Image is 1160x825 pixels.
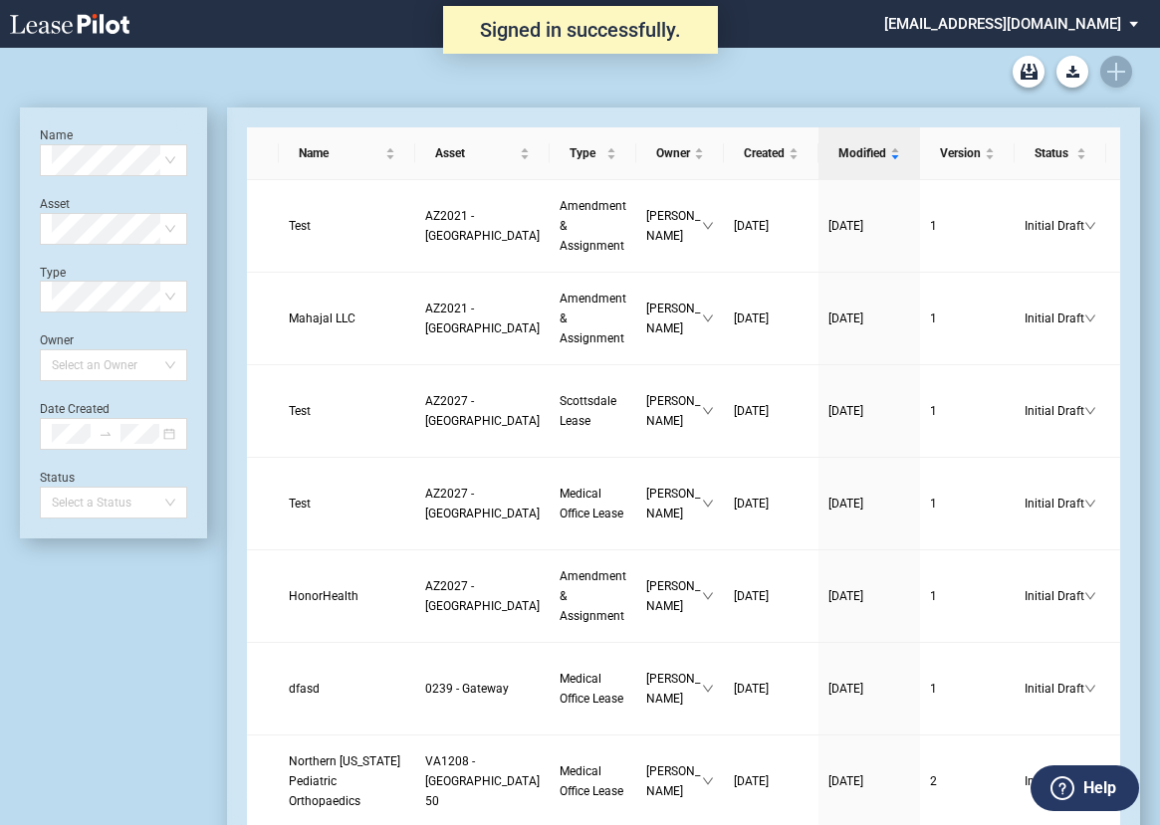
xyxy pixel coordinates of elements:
[425,679,540,699] a: 0239 - Gateway
[425,487,540,520] span: AZ2027 - Medical Plaza III
[1050,56,1094,88] md-menu: Download Blank Form List
[289,754,400,808] span: Northern Virginia Pediatric Orthopaedics
[99,427,113,441] span: to
[425,682,509,696] span: 0239 - Gateway
[646,299,702,338] span: [PERSON_NAME]
[289,497,311,511] span: Test
[828,404,863,418] span: [DATE]
[702,590,714,602] span: down
[279,127,415,180] th: Name
[425,302,540,335] span: AZ2021 - Scottsdale Medical Center
[560,391,626,431] a: Scottsdale Lease
[734,679,809,699] a: [DATE]
[289,309,405,328] a: Mahajal LLC
[646,391,702,431] span: [PERSON_NAME]
[560,569,626,623] span: Amendment & Assignment
[828,774,863,788] span: [DATE]
[289,216,405,236] a: Test
[289,404,311,418] span: Test
[435,143,516,163] span: Asset
[734,309,809,328] a: [DATE]
[930,679,1005,699] a: 1
[560,199,626,253] span: Amendment & Assignment
[299,143,381,163] span: Name
[930,401,1005,421] a: 1
[40,471,75,485] label: Status
[1035,143,1072,163] span: Status
[702,312,714,324] span: down
[1084,405,1096,417] span: down
[40,197,70,211] label: Asset
[702,405,714,417] span: down
[734,401,809,421] a: [DATE]
[930,494,1005,514] a: 1
[646,576,702,616] span: [PERSON_NAME]
[930,682,937,696] span: 1
[289,589,358,603] span: HonorHealth
[560,566,626,626] a: Amendment & Assignment
[289,751,405,811] a: Northern [US_STATE] Pediatric Orthopaedics
[425,209,540,243] span: AZ2021 - Scottsdale Medical Center
[724,127,818,180] th: Created
[930,586,1005,606] a: 1
[930,311,937,325] span: 1
[920,127,1015,180] th: Version
[560,289,626,348] a: Amendment & Assignment
[40,266,66,280] label: Type
[1083,775,1116,801] label: Help
[1013,56,1044,88] a: Archive
[646,484,702,523] span: [PERSON_NAME]
[734,497,769,511] span: [DATE]
[828,311,863,325] span: [DATE]
[930,497,937,511] span: 1
[734,774,769,788] span: [DATE]
[930,771,1005,791] a: 2
[560,487,623,520] span: Medical Office Lease
[1025,771,1084,791] span: Initial Draft
[1084,683,1096,695] span: down
[1031,765,1139,811] button: Help
[99,427,113,441] span: swap-right
[289,679,405,699] a: dfasd
[425,391,540,431] a: AZ2027 - [GEOGRAPHIC_DATA]
[1084,220,1096,232] span: down
[560,764,623,798] span: Medical Office Lease
[734,311,769,325] span: [DATE]
[734,682,769,696] span: [DATE]
[443,6,718,54] div: Signed in successfully.
[425,394,540,428] span: AZ2027 - Medical Plaza III
[1025,309,1084,328] span: Initial Draft
[560,761,626,801] a: Medical Office Lease
[550,127,636,180] th: Type
[1084,590,1096,602] span: down
[828,219,863,233] span: [DATE]
[930,216,1005,236] a: 1
[646,761,702,801] span: [PERSON_NAME]
[930,774,937,788] span: 2
[560,484,626,523] a: Medical Office Lease
[744,143,785,163] span: Created
[1015,127,1106,180] th: Status
[560,669,626,709] a: Medical Office Lease
[930,219,937,233] span: 1
[828,494,910,514] a: [DATE]
[40,128,73,142] label: Name
[702,683,714,695] span: down
[734,494,809,514] a: [DATE]
[560,672,623,706] span: Medical Office Lease
[828,497,863,511] span: [DATE]
[702,775,714,787] span: down
[560,196,626,256] a: Amendment & Assignment
[734,219,769,233] span: [DATE]
[425,299,540,338] a: AZ2021 - [GEOGRAPHIC_DATA]
[1025,679,1084,699] span: Initial Draft
[828,586,910,606] a: [DATE]
[570,143,602,163] span: Type
[425,206,540,246] a: AZ2021 - [GEOGRAPHIC_DATA]
[1084,312,1096,324] span: down
[734,589,769,603] span: [DATE]
[560,394,616,428] span: Scottsdale Lease
[289,586,405,606] a: HonorHealth
[702,220,714,232] span: down
[1025,216,1084,236] span: Initial Draft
